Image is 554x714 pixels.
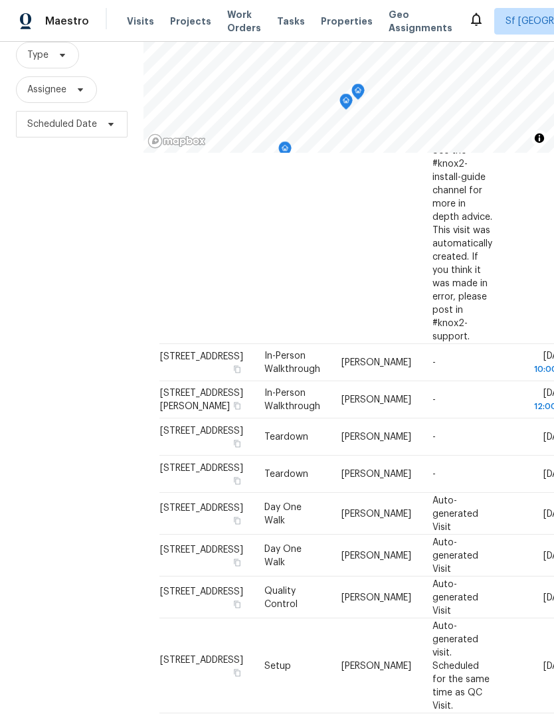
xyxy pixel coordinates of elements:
span: [PERSON_NAME] [341,661,411,670]
span: Toggle attribution [535,131,543,145]
button: Copy Address [231,400,243,412]
button: Copy Address [231,438,243,450]
span: [STREET_ADDRESS] [160,545,243,554]
button: Copy Address [231,363,243,375]
span: [PERSON_NAME] [341,470,411,479]
span: [PERSON_NAME] [341,432,411,442]
span: [PERSON_NAME] [341,358,411,367]
span: [PERSON_NAME] [341,551,411,560]
span: - [432,432,436,442]
span: Maestro [45,15,89,28]
span: Quality Control [264,586,298,608]
span: Geo Assignments [389,8,452,35]
span: Teardown [264,432,308,442]
span: [PERSON_NAME] [341,509,411,518]
span: - [432,358,436,367]
span: Projects [170,15,211,28]
span: Teardown [264,470,308,479]
div: Map marker [339,94,353,114]
a: Mapbox homepage [147,134,206,149]
span: - [432,395,436,404]
span: Assignee [27,83,66,96]
span: Type [27,48,48,62]
span: Auto-generated Visit [432,537,478,573]
span: Day One Walk [264,502,302,525]
span: Visits [127,15,154,28]
div: Map marker [278,141,292,162]
span: Tasks [277,17,305,26]
button: Copy Address [231,666,243,678]
span: Setup [264,661,291,670]
span: [STREET_ADDRESS] [160,655,243,664]
span: [STREET_ADDRESS] [160,464,243,473]
span: [PERSON_NAME] [341,395,411,404]
button: Copy Address [231,598,243,610]
span: In-Person Walkthrough [264,351,320,374]
span: - [432,470,436,479]
span: Auto-generated visit. Scheduled for the same time as QC Visit. [432,621,490,710]
button: Copy Address [231,475,243,487]
span: [STREET_ADDRESS] [160,586,243,596]
span: Auto-generated Visit [432,579,478,615]
span: Work Orders [227,8,261,35]
span: [STREET_ADDRESS][PERSON_NAME] [160,389,243,411]
span: Day One Walk [264,544,302,567]
span: [STREET_ADDRESS] [160,503,243,512]
span: [STREET_ADDRESS] [160,352,243,361]
span: Auto-generated Visit [432,495,478,531]
button: Copy Address [231,514,243,526]
button: Toggle attribution [531,130,547,146]
div: Map marker [351,84,365,104]
span: [STREET_ADDRESS] [160,426,243,436]
span: Properties [321,15,373,28]
span: Scheduled Date [27,118,97,131]
span: [PERSON_NAME] [341,592,411,602]
button: Copy Address [231,556,243,568]
span: In-Person Walkthrough [264,389,320,411]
